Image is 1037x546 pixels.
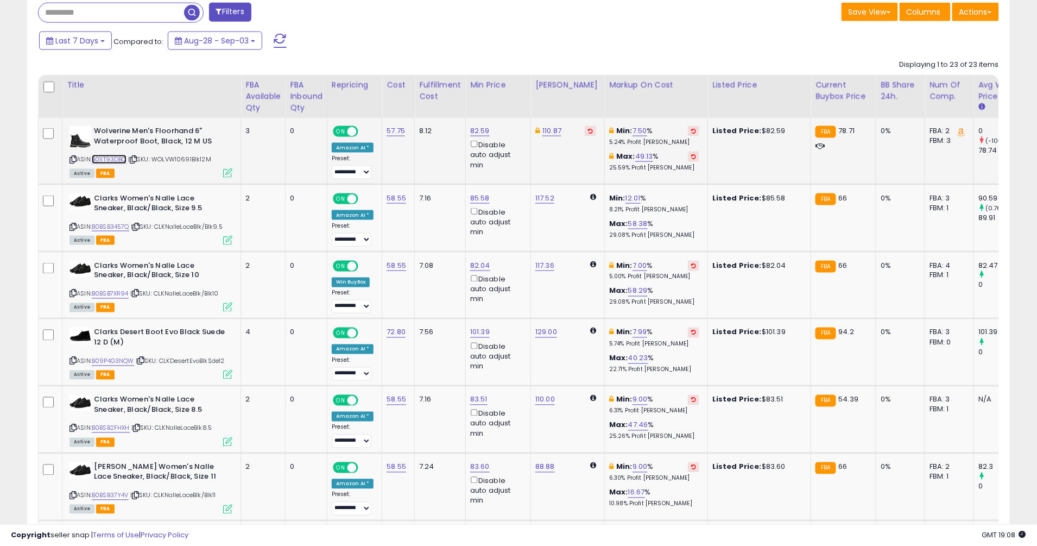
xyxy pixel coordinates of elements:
[334,261,347,271] span: ON
[609,193,625,203] b: Min:
[978,213,1022,223] div: 89.91
[616,125,633,136] b: Min:
[900,60,999,70] div: Displaying 1 to 23 of 23 items
[609,79,703,91] div: Markup on Cost
[357,396,374,405] span: OFF
[628,487,645,498] a: 16.67
[69,395,232,445] div: ASIN:
[96,505,115,514] span: FBA
[387,462,406,473] a: 58.55
[929,472,965,482] div: FBM: 1
[609,231,699,239] p: 29.08% Profit [PERSON_NAME]
[69,193,232,244] div: ASIN:
[92,424,130,433] a: B0BSB2FHXH
[881,328,916,337] div: 0%
[184,35,249,46] span: Aug-28 - Sep-03
[141,530,188,540] a: Privacy Policy
[290,462,319,472] div: 0
[712,126,802,136] div: $82.59
[387,394,406,405] a: 58.55
[387,327,406,338] a: 72.80
[815,261,836,273] small: FBA
[978,193,1022,203] div: 90.59
[332,143,374,153] div: Amazon AI *
[985,136,1010,145] small: (-100%)
[94,395,226,418] b: Clarks Women's Nalle Lace Sneaker, Black/Black, Size 8.5
[609,219,699,239] div: %
[609,500,699,508] p: 10.98% Profit [PERSON_NAME]
[69,169,94,178] span: All listings currently available for purchase on Amazon
[332,491,374,516] div: Preset:
[609,462,699,482] div: %
[625,193,641,204] a: 12.01
[929,405,965,415] div: FBM: 1
[69,462,232,513] div: ASIN:
[881,126,916,136] div: 0%
[535,260,554,271] a: 117.36
[609,421,699,441] div: %
[69,462,91,479] img: 31161VgeKUL._SL40_.jpg
[609,433,699,441] p: 25.26% Profit [PERSON_NAME]
[94,193,226,216] b: Clarks Women's Nalle Lace Sneaker, Black/Black, Size 9.5
[633,327,647,338] a: 7.99
[609,126,699,146] div: %
[332,424,374,448] div: Preset:
[130,491,216,500] span: | SKU: CLKNalleLaceBlk/Blk11
[387,125,405,136] a: 57.75
[387,79,410,91] div: Cost
[978,79,1018,102] div: Avg Win Price
[978,328,1022,337] div: 101.39
[290,126,319,136] div: 0
[535,79,600,91] div: [PERSON_NAME]
[839,327,855,337] span: 94.2
[470,407,522,439] div: Disable auto adjust min
[209,3,251,22] button: Filters
[633,394,648,405] a: 9.00
[39,32,112,50] button: Last 7 Days
[628,286,648,297] a: 58.29
[94,126,226,149] b: Wolverine Men's Floorhand 6" Waterproof Boot, Black, 12 M US
[929,261,965,271] div: FBA: 4
[712,462,802,472] div: $83.60
[334,463,347,472] span: ON
[419,79,461,102] div: Fulfillment Cost
[609,354,699,374] div: %
[535,327,557,338] a: 129.00
[616,151,635,161] b: Max:
[712,462,762,472] b: Listed Price:
[609,152,699,172] div: %
[290,395,319,405] div: 0
[881,79,920,102] div: BB Share 24h.
[605,75,708,118] th: The percentage added to the cost of goods (COGS) that forms the calculator for Min & Max prices.
[609,164,699,172] p: 25.59% Profit [PERSON_NAME]
[929,126,965,136] div: FBA: 2
[842,3,898,21] button: Save View
[815,328,836,340] small: FBA
[419,126,457,136] div: 8.12
[978,395,1014,405] div: N/A
[245,328,277,337] div: 4
[245,462,277,472] div: 2
[635,151,653,162] a: 49.13
[332,479,374,489] div: Amazon AI *
[96,236,115,245] span: FBA
[609,353,628,363] b: Max:
[332,357,374,381] div: Preset:
[332,278,370,287] div: Win BuyBox
[881,261,916,271] div: 0%
[712,125,762,136] b: Listed Price:
[978,146,1022,155] div: 78.74
[712,260,762,271] b: Listed Price:
[130,290,219,298] span: | SKU: CLKNalleLaceBlk/Blk10
[419,261,457,271] div: 7.08
[815,126,836,138] small: FBA
[69,371,94,380] span: All listings currently available for purchase on Amazon
[609,286,628,296] b: Max:
[929,328,965,337] div: FBA: 3
[609,299,699,306] p: 29.08% Profit [PERSON_NAME]
[69,505,94,514] span: All listings currently available for purchase on Amazon
[616,327,633,337] b: Min:
[929,395,965,405] div: FBA: 3
[357,329,374,338] span: OFF
[609,139,699,146] p: 5.24% Profit [PERSON_NAME]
